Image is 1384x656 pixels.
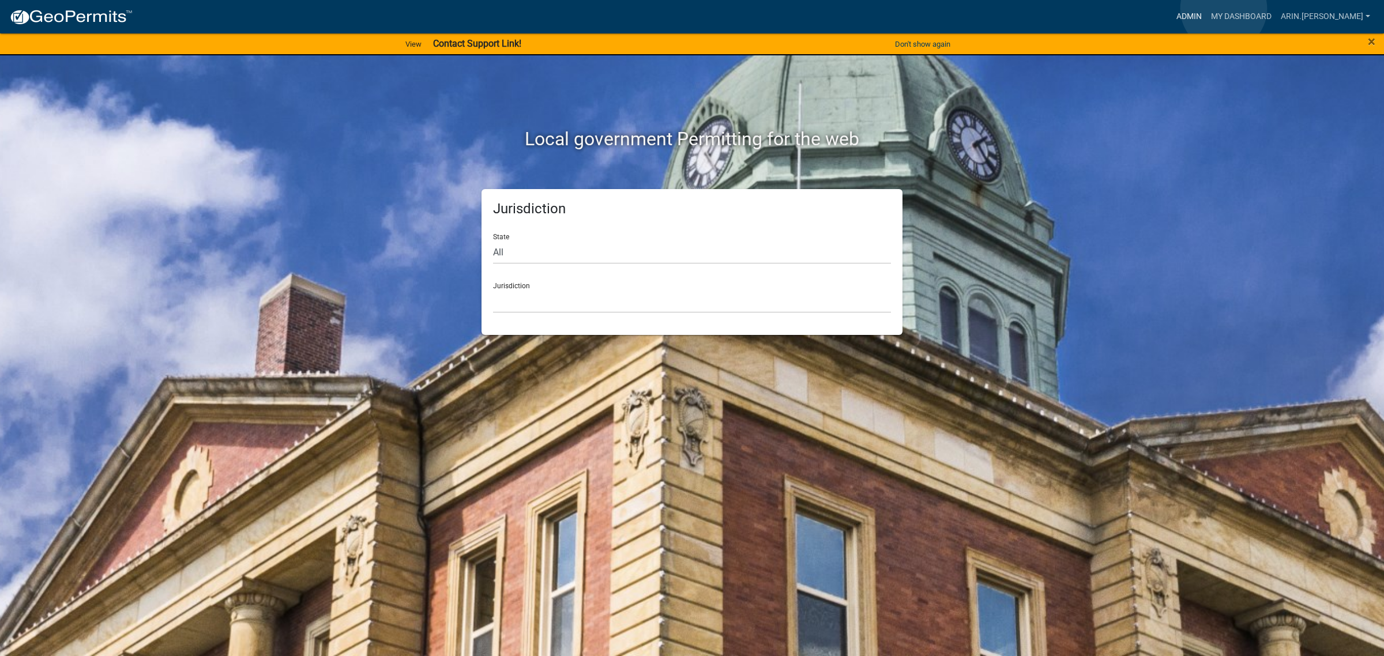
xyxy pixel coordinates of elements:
button: Don't show again [890,35,955,54]
a: View [401,35,426,54]
a: My Dashboard [1206,6,1276,28]
a: Admin [1172,6,1206,28]
h5: Jurisdiction [493,201,891,217]
strong: Contact Support Link! [433,38,521,49]
h2: Local government Permitting for the web [372,128,1012,150]
span: × [1368,33,1375,50]
a: arin.[PERSON_NAME] [1276,6,1375,28]
button: Close [1368,35,1375,48]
